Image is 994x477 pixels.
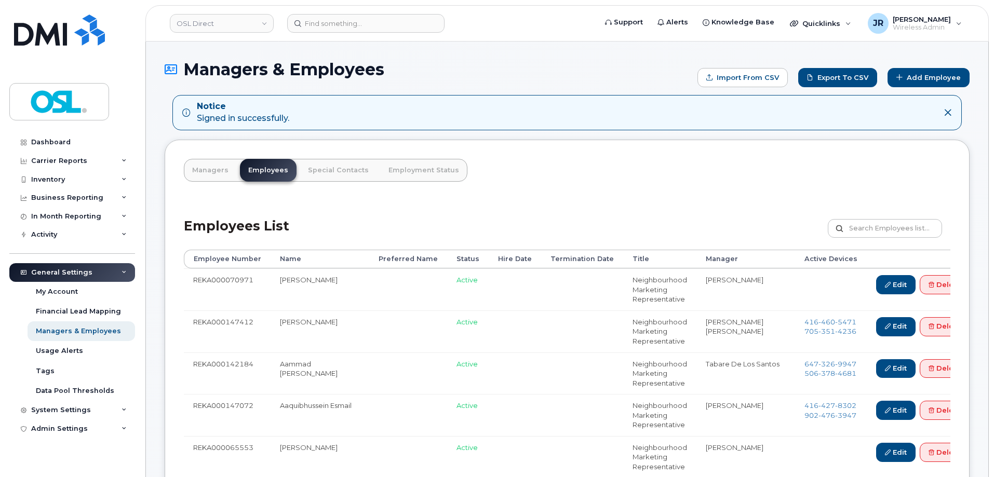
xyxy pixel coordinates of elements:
[271,250,369,268] th: Name
[818,369,835,377] span: 378
[447,250,489,268] th: Status
[489,250,541,268] th: Hire Date
[197,101,289,125] div: Signed in successfully.
[835,411,856,419] span: 3947
[706,317,786,327] li: [PERSON_NAME]
[271,352,369,394] td: Aammad [PERSON_NAME]
[184,159,237,182] a: Managers
[876,275,916,294] a: Edit
[920,443,970,462] a: Delete
[888,68,970,87] a: Add Employee
[804,360,856,368] a: 6473269947
[876,401,916,420] a: Edit
[835,360,856,368] span: 9947
[835,369,856,377] span: 4681
[623,394,696,436] td: Neighbourhood Marketing Representative
[706,326,786,336] li: [PERSON_NAME]
[184,352,271,394] td: REKA000142184
[380,159,467,182] a: Employment Status
[795,250,867,268] th: Active Devices
[920,359,970,378] a: Delete
[706,359,786,369] li: Tabare De Los Santos
[804,360,856,368] span: 647
[818,401,835,410] span: 427
[623,268,696,310] td: Neighbourhood Marketing Representative
[804,327,856,335] span: 705
[920,401,970,420] a: Delete
[818,360,835,368] span: 326
[804,318,856,326] span: 416
[835,401,856,410] span: 8302
[804,318,856,326] a: 4164605471
[818,327,835,335] span: 351
[240,159,297,182] a: Employees
[165,60,692,78] h1: Managers & Employees
[804,327,856,335] a: 7053514236
[835,318,856,326] span: 5471
[456,360,478,368] span: Active
[818,411,835,419] span: 476
[197,101,289,113] strong: Notice
[623,352,696,394] td: Neighbourhood Marketing Representative
[184,268,271,310] td: REKA000070971
[271,268,369,310] td: [PERSON_NAME]
[804,411,856,419] span: 902
[706,275,786,285] li: [PERSON_NAME]
[920,275,970,294] a: Delete
[706,401,786,411] li: [PERSON_NAME]
[271,394,369,436] td: Aaquibhussein Esmail
[184,219,289,250] h2: Employees List
[184,250,271,268] th: Employee Number
[456,318,478,326] span: Active
[818,318,835,326] span: 460
[804,411,856,419] a: 9024763947
[798,68,877,87] a: Export to CSV
[876,317,916,336] a: Edit
[369,250,447,268] th: Preferred Name
[804,369,856,377] span: 506
[184,310,271,352] td: REKA000147412
[876,443,916,462] a: Edit
[623,250,696,268] th: Title
[804,369,856,377] a: 5063784681
[920,317,970,336] a: Delete
[804,401,856,410] a: 4164278302
[184,394,271,436] td: REKA000147072
[706,443,786,453] li: [PERSON_NAME]
[623,310,696,352] td: Neighbourhood Marketing Representative
[835,327,856,335] span: 4236
[697,68,788,87] form: Import from CSV
[456,443,478,452] span: Active
[300,159,377,182] a: Special Contacts
[456,276,478,284] span: Active
[696,250,795,268] th: Manager
[271,310,369,352] td: [PERSON_NAME]
[804,401,856,410] span: 416
[456,401,478,410] span: Active
[876,359,916,378] a: Edit
[541,250,623,268] th: Termination Date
